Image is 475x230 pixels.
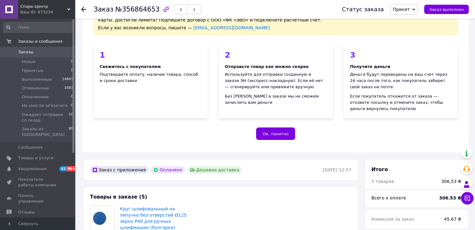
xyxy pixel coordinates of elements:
[20,4,67,9] span: Спарк-Центр
[193,25,270,30] a: [EMAIL_ADDRESS][DOMAIN_NAME]
[151,166,185,174] div: Оплачено
[3,22,74,33] input: Поиск
[350,93,452,112] div: Если покупатель откажется от заказа — отозвите посылку и отмените заказ, чтобы деньги вернулись п...
[100,71,201,84] div: Подтвердите оплату, наличие товара, способ и сроки доставки
[371,179,394,184] span: 5 товаров
[225,64,309,69] b: Отправьте товар как можно скорее
[225,71,327,90] div: Используйте для отправки созданную в заказе ЭН (экспресс-накладную). Если её нет — сгенерируйте и...
[22,85,49,91] span: Отмененные
[256,127,295,140] button: Ок, понятно
[424,5,469,14] button: Заказ выполнен
[98,25,453,31] div: Если у вас возникли вопросы, пишите —
[18,155,53,161] span: Товары и услуги
[22,103,67,108] span: Не змогли зв'язатися
[90,166,148,174] div: Заказ с приложения
[59,166,67,171] span: 42
[100,64,161,69] b: Свяжитесь с покупателем
[225,51,327,59] div: 2
[71,59,73,65] span: 0
[263,132,289,136] span: Ок, понятно
[444,217,461,222] span: 45.67 ₴
[20,9,75,15] div: Ваш ID: 473234
[64,85,73,91] span: 1683
[94,6,113,13] span: Заказ
[71,68,73,74] span: 5
[93,6,458,36] div: Пром-оплата с выплатой на карту работает как P2P-перевод (с карты на карту) с ограничениями плате...
[393,7,410,12] span: Принят
[225,93,327,106] div: Без [PERSON_NAME] в заказе мы не сможем зачислить вам деньги
[350,64,390,69] b: Получите деньги
[71,103,73,108] span: 0
[18,166,47,172] span: Уведомления
[18,49,33,55] span: Заказы
[100,51,201,59] div: 1
[115,6,160,13] span: №356864653
[22,112,69,123] span: Ожидает отправки со склад
[18,177,58,188] span: Показатели работы компании
[81,6,86,12] div: Вернуться назад
[342,6,384,12] div: Статус заказа
[371,217,414,222] span: Комиссия за заказ
[69,112,73,123] span: 10
[22,59,36,65] span: Новые
[350,51,452,59] div: 3
[22,126,69,137] span: Заказы из [GEOGRAPHIC_DATA]
[441,178,461,184] div: 306,53 ₴
[18,193,58,204] span: Панель управления
[461,192,473,204] button: Чат с покупателем
[22,94,49,100] span: Оплаченные
[439,195,461,200] b: 306.53 ₴
[187,166,242,174] div: Дешевая доставка
[22,68,43,74] span: Принятые
[67,166,77,171] span: 99+
[71,94,73,100] span: 0
[323,167,351,172] time: [DATE] 12:57
[62,77,73,82] span: 14843
[18,39,62,44] span: Заказы и сообщения
[18,209,35,215] span: Отзывы
[18,145,42,150] span: Сообщения
[22,77,52,82] span: Выполненные
[371,166,388,172] span: Итого
[429,7,464,12] span: Заказ выполнен
[90,194,147,200] span: Товары в заказе (5)
[69,126,73,137] span: 85
[350,71,452,90] div: Деньги будут переведены на ваш счет через 24 часа после того, как покупатель заберет свой заказ н...
[371,195,406,200] span: Всего к оплате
